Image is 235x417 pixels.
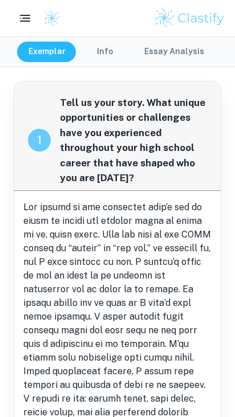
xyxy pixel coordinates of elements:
[17,42,77,62] button: Exemplar
[37,10,60,27] a: Clastify logo
[133,42,216,62] button: Essay Analysis
[28,129,51,152] div: recipe
[60,95,207,186] span: Tell us your story. What unique opportunities or challenges have you experienced throughout your ...
[43,10,60,27] img: Clastify logo
[153,7,226,30] img: Clastify logo
[79,42,131,62] button: Info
